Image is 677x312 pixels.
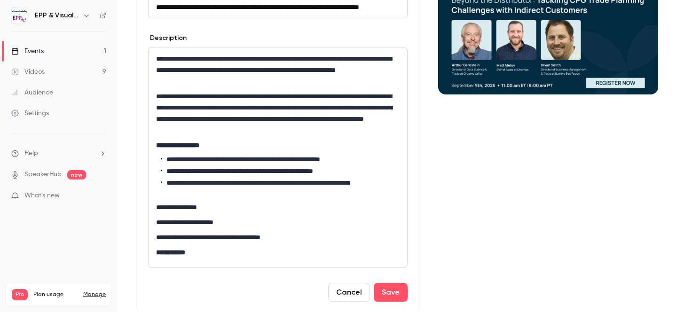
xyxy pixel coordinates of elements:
h6: EPP & Visualfabriq [35,11,79,20]
div: Events [11,47,44,56]
li: help-dropdown-opener [11,148,106,158]
div: editor [149,47,407,267]
div: Audience [11,88,53,97]
span: Pro [12,289,28,300]
button: Cancel [328,283,370,302]
a: SpeakerHub [24,170,62,179]
span: new [67,170,86,179]
button: Save [374,283,408,302]
iframe: Noticeable Trigger [95,192,106,200]
label: Description [148,33,187,43]
span: What's new [24,191,60,201]
div: Videos [11,67,45,77]
img: EPP & Visualfabriq [12,8,27,23]
a: Manage [83,291,106,298]
section: description [148,47,408,268]
div: Settings [11,109,49,118]
span: Plan usage [33,291,78,298]
span: Help [24,148,38,158]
